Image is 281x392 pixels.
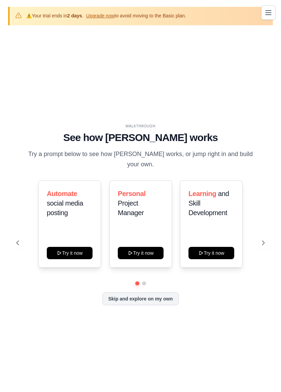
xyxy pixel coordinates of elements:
[16,124,265,129] div: WALKTHROUGH
[86,13,114,18] a: Upgrade now
[102,292,179,305] button: Skip and explore on my own
[47,190,77,197] span: Automate
[26,13,32,18] strong: ⚠️
[188,247,234,259] button: Try it now
[118,190,145,197] span: Personal
[47,199,83,216] span: social media posting
[67,13,82,18] strong: 2 days
[118,199,144,216] span: Project Manager
[26,149,255,169] p: Try a prompt below to see how [PERSON_NAME] works, or jump right in and build your own.
[16,131,265,144] h1: See how [PERSON_NAME] works
[261,5,276,20] button: Toggle navigation
[26,12,186,19] p: Your trial ends in . to avoid moving to the Basic plan.
[47,247,93,259] button: Try it now
[118,247,164,259] button: Try it now
[188,190,216,197] span: Learning
[188,190,229,216] span: and Skill Development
